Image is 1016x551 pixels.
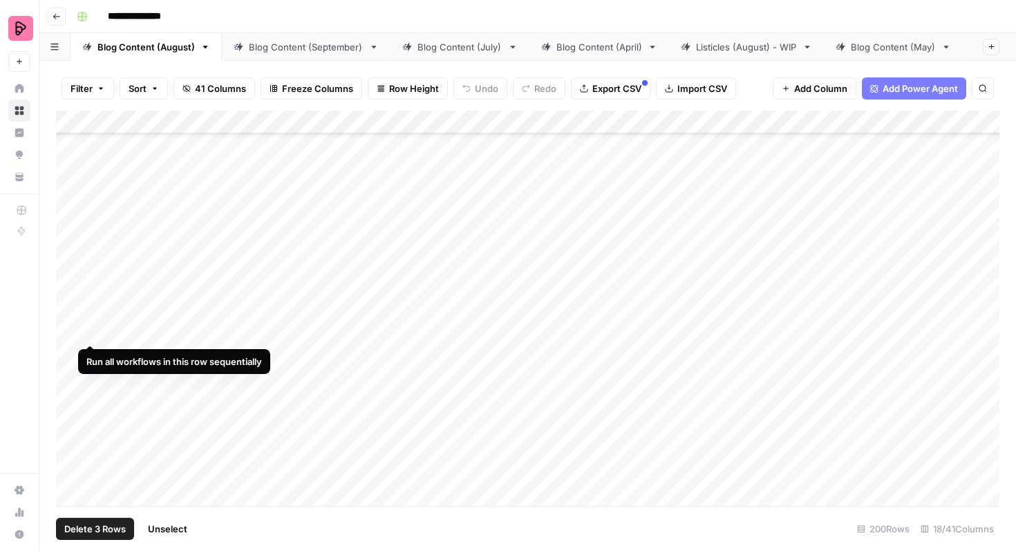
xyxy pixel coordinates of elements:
div: 18/41 Columns [915,518,999,540]
button: 41 Columns [173,77,255,100]
a: Usage [8,501,30,523]
a: Blog Content (April) [529,33,669,61]
button: Undo [453,77,507,100]
span: Filter [70,82,93,95]
div: Listicles (August) - WIP [696,40,797,54]
div: Blog Content (August) [97,40,195,54]
a: Listicles (August) - WIP [669,33,824,61]
button: Export CSV [571,77,650,100]
span: Import CSV [677,82,727,95]
a: Opportunities [8,144,30,166]
button: Help + Support [8,523,30,545]
a: Your Data [8,166,30,188]
div: Blog Content (May) [851,40,936,54]
button: Add Column [773,77,856,100]
span: Redo [534,82,556,95]
a: Blog Content (September) [222,33,391,61]
span: Undo [475,82,498,95]
div: Blog Content (July) [417,40,502,54]
button: Freeze Columns [261,77,362,100]
button: Redo [513,77,565,100]
div: Blog Content (September) [249,40,364,54]
a: Insights [8,122,30,144]
button: Row Height [368,77,448,100]
span: Delete 3 Rows [64,522,126,536]
span: Row Height [389,82,439,95]
span: Export CSV [592,82,641,95]
div: 200 Rows [852,518,915,540]
a: Home [8,77,30,100]
button: Sort [120,77,168,100]
span: 41 Columns [195,82,246,95]
button: Add Power Agent [862,77,966,100]
a: Blog Content (May) [824,33,963,61]
button: Workspace: Preply [8,11,30,46]
button: Import CSV [656,77,736,100]
span: Add Power Agent [883,82,958,95]
button: Delete 3 Rows [56,518,134,540]
span: Sort [129,82,147,95]
a: Blog Content (July) [391,33,529,61]
span: Unselect [148,522,187,536]
div: Blog Content (April) [556,40,642,54]
button: Unselect [140,518,196,540]
a: Blog Content (August) [70,33,222,61]
img: Preply Logo [8,16,33,41]
a: Settings [8,479,30,501]
button: Filter [62,77,114,100]
span: Freeze Columns [282,82,353,95]
span: Add Column [794,82,847,95]
a: Browse [8,100,30,122]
